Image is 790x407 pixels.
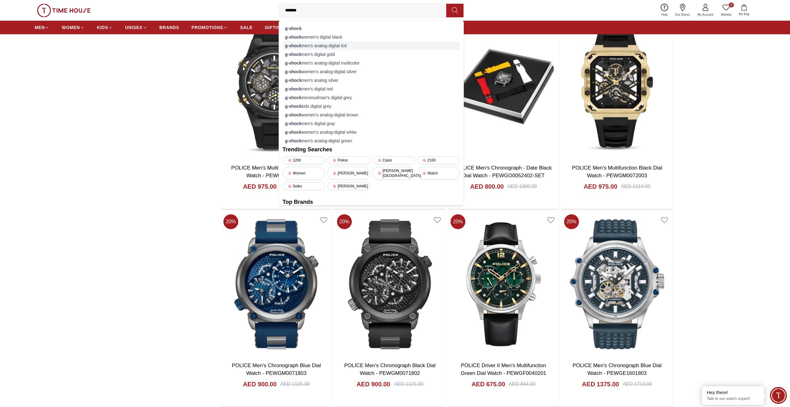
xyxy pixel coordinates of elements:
span: GIFTING [265,24,284,31]
strong: g-shock [285,121,302,126]
strong: g-shock [285,26,302,31]
div: AED 844.00 [509,380,535,388]
strong: g-shock [285,138,302,143]
div: Chat Widget [770,387,787,404]
span: KIDS [97,24,108,31]
strong: g-shock [285,52,302,57]
a: Help [658,2,671,18]
h2: Top Brands [283,198,460,206]
span: SALE [240,24,252,31]
img: ... [37,4,91,17]
div: women's analog-digital white [283,128,460,136]
strong: g-shock [285,69,302,74]
a: POLICE Men's Chronograph Black Dial Watch - PEWGM0071802 [344,363,435,376]
strong: g-shock [285,43,302,48]
div: [PERSON_NAME] [327,182,370,190]
h2: Trending Searches [283,145,460,154]
div: men's digital gray [283,119,460,128]
a: SALE [240,22,252,33]
a: WOMEN [62,22,85,33]
img: POLICE Men's Chronograph Black Dial Watch - PEWGM0071802 [335,212,445,357]
div: men's analog-digital lcd [283,41,460,50]
div: [PERSON_NAME] [327,167,370,180]
strong: g-shock [285,95,302,100]
div: AED 1125.00 [280,380,310,388]
div: [PERSON_NAME][GEOGRAPHIC_DATA] [372,167,415,180]
span: UNISEX [125,24,142,31]
a: POLICE Men's Chronograph Blue Dial Watch - PEWGE1601803 [572,363,662,376]
h4: AED 900.00 [356,380,390,388]
a: POLICE Men's Multifunction Black Dial Watch - PEWGM0072003 [572,165,662,179]
span: 20 % [564,214,579,229]
h4: AED 900.00 [243,380,276,388]
span: BRANDS [160,24,179,31]
span: WOMEN [62,24,80,31]
a: Our Stores [671,2,694,18]
p: Talk to our watch expert! [707,396,759,401]
img: POLICE Men's Chronograph Blue Dial Watch - PEWGE1601803 [562,212,672,357]
h4: AED 1375.00 [582,380,619,388]
span: Wishlist [718,12,734,17]
span: 0 [729,2,734,7]
h4: AED 975.00 [584,182,617,191]
h4: AED 675.00 [472,380,505,388]
h4: AED 800.00 [470,182,504,191]
a: UNISEX [125,22,147,33]
div: AED 1125.00 [394,380,423,388]
div: men's analog-digital multicolor [283,59,460,67]
div: 1200 [283,156,325,164]
strong: g-shock [285,130,302,135]
div: Seiko [283,182,325,190]
a: POLICE Men's Chronograph Blue Dial Watch - PEWGM0071803 [221,212,332,357]
a: POLICE Men's Chronograph - Date Black Dial Watch - PEWGO0052402-SET [455,165,552,179]
div: Watch [417,167,460,180]
img: POLICE Men's Chronograph - Date Black Dial Watch - PEWGO0052402-SET [448,14,559,159]
div: Police [327,156,370,164]
a: GIFTING [265,22,284,33]
span: Help [659,12,670,17]
img: POLICE Driver II Men's Multifunction Green Dial Watch - PEWGF0040201 [448,212,559,357]
span: 20 % [451,214,465,229]
div: women's analog-digital brown [283,111,460,119]
a: MEN [35,22,49,33]
a: POLICE Men's Multifunction Black Dial Watch - PEWGQ0071901 [231,165,321,179]
div: AED 1000.00 [507,183,537,190]
button: My Bag [735,3,753,18]
div: menmudman's digital grey [283,93,460,102]
a: POLICE Men's Multifunction Black Dial Watch - PEWGQ0071901 [221,14,332,159]
div: 2100 [417,156,460,164]
a: POLICE Men's Chronograph Blue Dial Watch - PEWGM0071803 [232,363,321,376]
div: Casio [372,156,415,164]
strong: g-shock [285,61,302,65]
span: MEN [35,24,45,31]
div: AED 1219.00 [621,183,650,190]
div: men's digital gold [283,50,460,59]
div: kids digital grey [283,102,460,111]
strong: g-shock [285,112,302,117]
span: 20 % [337,214,352,229]
h4: AED 975.00 [243,182,276,191]
a: KIDS [97,22,113,33]
div: Women [283,167,325,180]
span: Our Stores [673,12,692,17]
div: women's digital black [283,33,460,41]
strong: g-shock [285,35,302,40]
a: PROMOTIONS [192,22,228,33]
span: PROMOTIONS [192,24,223,31]
div: men's analog silver [283,76,460,85]
div: Hey there! [707,389,759,396]
a: 0Wishlist [717,2,735,18]
span: 20 % [223,214,238,229]
div: men's analog-digital green [283,136,460,145]
strong: g-shock [285,104,302,109]
img: POLICE Men's Multifunction Black Dial Watch - PEWGM0072003 [562,14,672,159]
strong: g-shock [285,78,302,83]
span: My Account [695,12,716,17]
div: men's digital red [283,85,460,93]
strong: g-shock [285,86,302,91]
